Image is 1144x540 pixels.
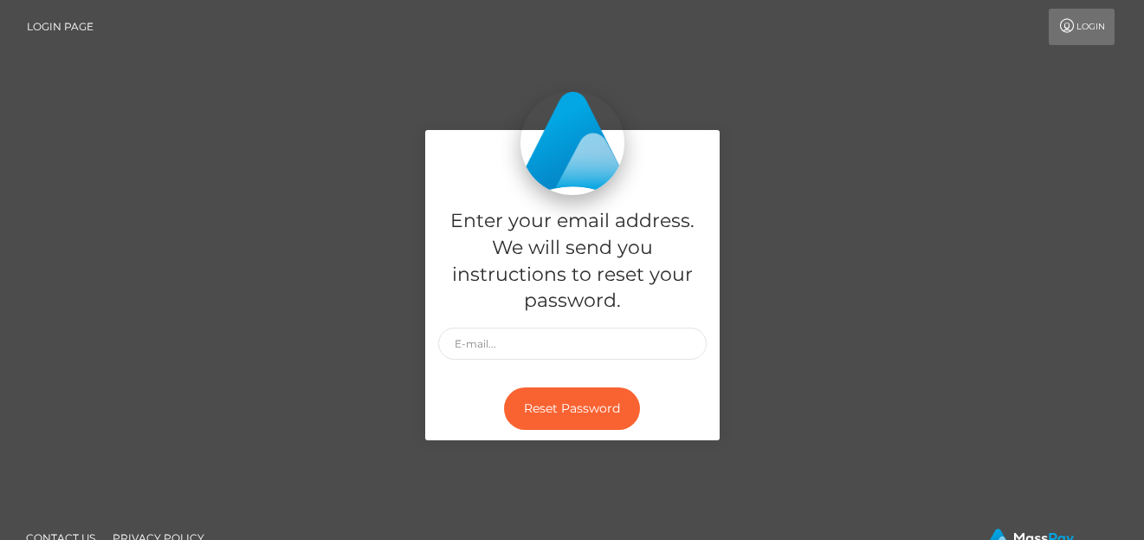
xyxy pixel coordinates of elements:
[504,387,640,430] button: Reset Password
[438,208,707,315] h5: Enter your email address. We will send you instructions to reset your password.
[438,328,707,360] input: E-mail...
[520,91,624,195] img: MassPay Login
[27,9,94,45] a: Login Page
[1049,9,1115,45] a: Login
